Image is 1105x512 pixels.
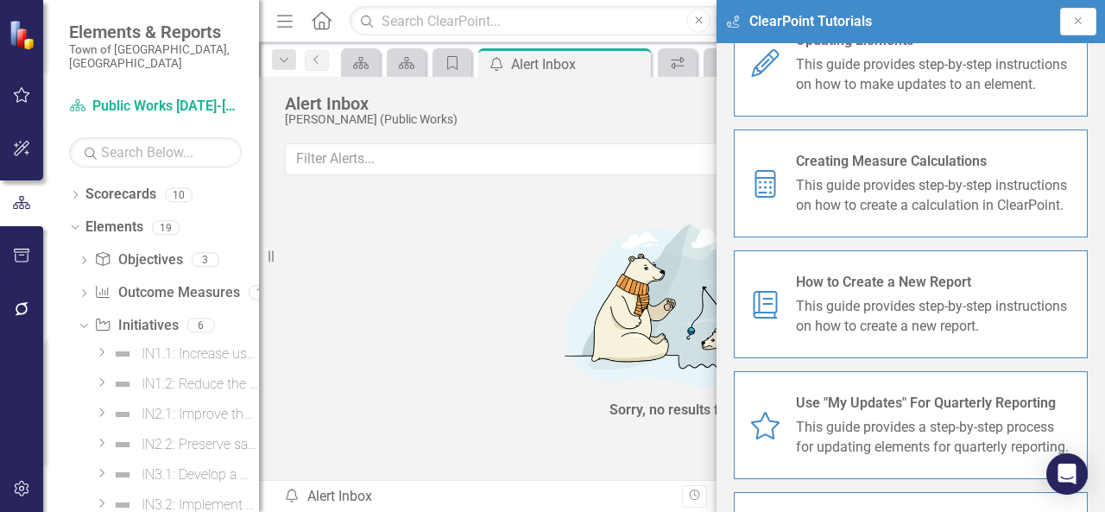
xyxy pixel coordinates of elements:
img: No results found [423,212,941,396]
span: Use "My Updates" For Quarterly Reporting [796,394,1074,414]
div: Alert Inbox [283,487,669,507]
div: IN2.2: Preserve safety and enhance appearance of Town parks and greenways [142,437,259,452]
div: Alert Inbox [511,54,647,75]
a: IN3.1: Develop a master sustainability plan for Council adoption with a focus on energy and water... [108,461,259,489]
a: Scorecards [85,185,156,205]
img: Not Defined [112,374,133,395]
a: Public Works [DATE]-[DATE] [69,97,242,117]
input: Search ClearPoint... [350,6,805,36]
small: Town of [GEOGRAPHIC_DATA], [GEOGRAPHIC_DATA] [69,42,242,71]
div: 10 [165,187,193,202]
button: Search [715,9,801,33]
div: Alert Inbox [285,94,1010,113]
span: This guide provides step-by-step instructions on how to create a calculation in ClearPoint. [796,176,1074,216]
a: IN1.2: Reduce the energy consumption of existing Town facilities [108,370,259,398]
span: This guide provides a step-by-step process for updating elements for quarterly reporting. [796,418,1074,458]
img: Not Defined [112,465,133,485]
img: ClearPoint Strategy [9,20,39,50]
span: Creating Measure Calculations [796,152,1074,172]
div: 3 [192,253,219,268]
div: IN3.1: Develop a master sustainability plan for Council adoption with a focus on energy and water... [142,467,259,483]
div: [PERSON_NAME] (Public Works) [285,113,1010,126]
img: Not Defined [112,404,133,425]
div: 6 [187,318,215,332]
input: Filter Alerts... [285,143,944,175]
a: IN2.2: Preserve safety and enhance appearance of Town parks and greenways [108,431,259,458]
div: IN1.1: Increase use of vehicles that utilize alternative fuel (such as hydrid or electric) [142,346,259,362]
img: Not Defined [112,344,133,364]
div: Open Intercom Messenger [1046,453,1088,495]
span: Elements & Reports [69,22,242,42]
a: Elements [85,218,143,237]
div: 10 [249,286,276,300]
a: Outcome Measures [94,283,239,303]
a: Initiatives [94,316,178,336]
a: IN2.1: Improve the safety of Town-maintained streets [108,401,259,428]
div: 19 [152,220,180,235]
span: This guide provides step-by-step instructions on how to make updates to an element. [796,55,1074,95]
input: Search Below... [69,137,242,168]
a: Objectives [94,250,182,270]
a: IN1.1: Increase use of vehicles that utilize alternative fuel (such as hydrid or electric) [108,340,259,368]
div: Sorry, no results found. [609,401,755,420]
span: This guide provides step-by-step instructions on how to create a new report. [796,297,1074,337]
span: ClearPoint Tutorials [749,12,872,32]
span: How to Create a New Report [796,273,1074,293]
img: Not Defined [112,434,133,455]
div: IN1.2: Reduce the energy consumption of existing Town facilities [142,376,259,392]
div: IN2.1: Improve the safety of Town-maintained streets [142,407,259,422]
